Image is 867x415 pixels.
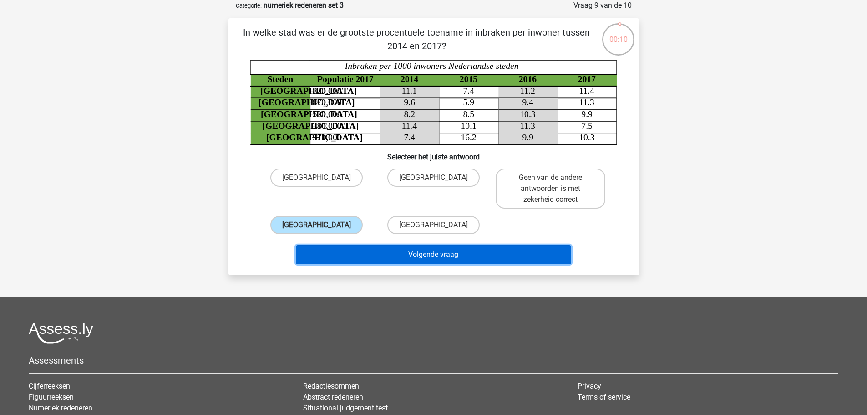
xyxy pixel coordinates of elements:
h5: Assessments [29,355,838,366]
a: Terms of service [578,393,630,401]
tspan: 9.6 [404,98,415,108]
tspan: 2014 [400,74,418,84]
a: Privacy [578,382,601,390]
div: 00:10 [601,22,635,45]
tspan: [GEOGRAPHIC_DATA] [266,133,363,142]
tspan: 2017 [578,74,595,84]
button: Volgende vraag [296,245,571,264]
tspan: 10.3 [579,133,595,142]
strong: numeriek redeneren set 3 [264,1,344,10]
tspan: 7.4 [404,133,415,142]
tspan: 8.5 [463,109,474,119]
label: [GEOGRAPHIC_DATA] [270,216,363,234]
tspan: Populatie 2017 [317,74,374,84]
label: [GEOGRAPHIC_DATA] [387,169,480,187]
tspan: 870,000 [312,98,341,108]
a: Numeriek redeneren [29,404,92,412]
tspan: 10.3 [520,109,536,119]
tspan: 9.9 [581,109,593,119]
small: Categorie: [236,2,262,9]
tspan: 11.4 [401,121,417,131]
tspan: 820,000 [312,86,341,96]
h6: Selecteer het juiste antwoord [243,145,624,161]
label: [GEOGRAPHIC_DATA] [270,169,363,187]
tspan: 520,000 [312,109,341,119]
label: [GEOGRAPHIC_DATA] [387,216,480,234]
tspan: 11.4 [579,86,594,96]
tspan: 2015 [459,74,477,84]
a: Abstract redeneren [303,393,363,401]
a: Situational judgement test [303,404,388,412]
tspan: 380,000 [312,121,341,131]
tspan: [GEOGRAPHIC_DATA] [262,121,359,131]
tspan: 9.4 [522,98,533,108]
tspan: 7.4 [463,86,474,96]
tspan: 11.3 [520,121,535,131]
img: Assessly logo [29,323,93,344]
tspan: 16.2 [461,133,476,142]
a: Redactiesommen [303,382,359,390]
tspan: 370,000 [312,133,341,142]
tspan: [GEOGRAPHIC_DATA] [260,86,357,96]
tspan: 2016 [518,74,536,84]
label: Geen van de andere antwoorden is met zekerheid correct [496,169,605,209]
tspan: 8.2 [404,109,415,119]
a: Figuurreeksen [29,393,74,401]
tspan: 11.2 [520,86,535,96]
tspan: Steden [267,74,293,84]
tspan: 9.9 [522,133,533,142]
tspan: [GEOGRAPHIC_DATA] [261,109,357,119]
tspan: 11.3 [579,98,594,108]
p: In welke stad was er de grootste procentuele toename in inbraken per inwoner tussen 2014 en 2017? [243,26,590,53]
tspan: 7.5 [581,121,593,131]
tspan: 10.1 [461,121,476,131]
tspan: 5.9 [463,98,474,108]
tspan: [GEOGRAPHIC_DATA] [258,98,355,108]
tspan: Inbraken per 1000 inwoners Nederlandse steden [344,61,518,71]
a: Cijferreeksen [29,382,70,390]
tspan: 11.1 [401,86,417,96]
